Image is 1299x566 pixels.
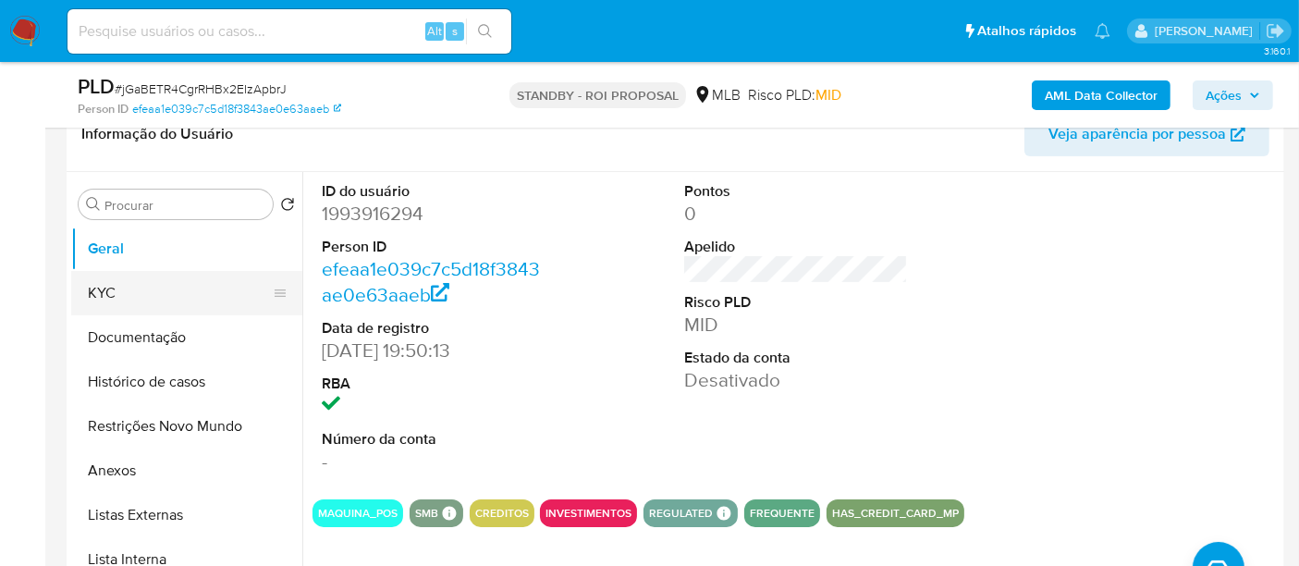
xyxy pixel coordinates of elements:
[693,85,741,105] div: MLB
[684,348,908,368] dt: Estado da conta
[1264,43,1290,58] span: 3.160.1
[322,429,545,449] dt: Número da conta
[71,227,302,271] button: Geral
[684,367,908,393] dd: Desativado
[71,493,302,537] button: Listas Externas
[67,19,511,43] input: Pesquise usuários ou casos...
[71,449,302,493] button: Anexos
[1266,21,1285,41] a: Sair
[1032,80,1170,110] button: AML Data Collector
[71,271,288,315] button: KYC
[977,21,1076,41] span: Atalhos rápidos
[1193,80,1273,110] button: Ações
[322,374,545,394] dt: RBA
[1024,112,1269,156] button: Veja aparência por pessoa
[1206,80,1242,110] span: Ações
[684,237,908,257] dt: Apelido
[322,237,545,257] dt: Person ID
[1095,23,1110,39] a: Notificações
[684,201,908,227] dd: 0
[78,71,115,101] b: PLD
[81,125,233,143] h1: Informação do Usuário
[684,292,908,313] dt: Risco PLD
[1048,112,1226,156] span: Veja aparência por pessoa
[115,80,287,98] span: # jGaBETR4CgrRHBx2EIzApbrJ
[86,197,101,212] button: Procurar
[815,84,841,105] span: MID
[509,82,686,108] p: STANDBY - ROI PROPOSAL
[78,101,129,117] b: Person ID
[748,85,841,105] span: Risco PLD:
[322,318,545,338] dt: Data de registro
[322,201,545,227] dd: 1993916294
[132,101,341,117] a: efeaa1e039c7c5d18f3843ae0e63aaeb
[684,181,908,202] dt: Pontos
[322,255,540,308] a: efeaa1e039c7c5d18f3843ae0e63aaeb
[1045,80,1158,110] b: AML Data Collector
[427,22,442,40] span: Alt
[71,360,302,404] button: Histórico de casos
[452,22,458,40] span: s
[280,197,295,217] button: Retornar ao pedido padrão
[71,404,302,449] button: Restrições Novo Mundo
[684,312,908,338] dd: MID
[104,197,265,214] input: Procurar
[466,18,504,44] button: search-icon
[322,338,545,363] dd: [DATE] 19:50:13
[1155,22,1259,40] p: erico.trevizan@mercadopago.com.br
[322,449,545,474] dd: -
[322,181,545,202] dt: ID do usuário
[71,315,302,360] button: Documentação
